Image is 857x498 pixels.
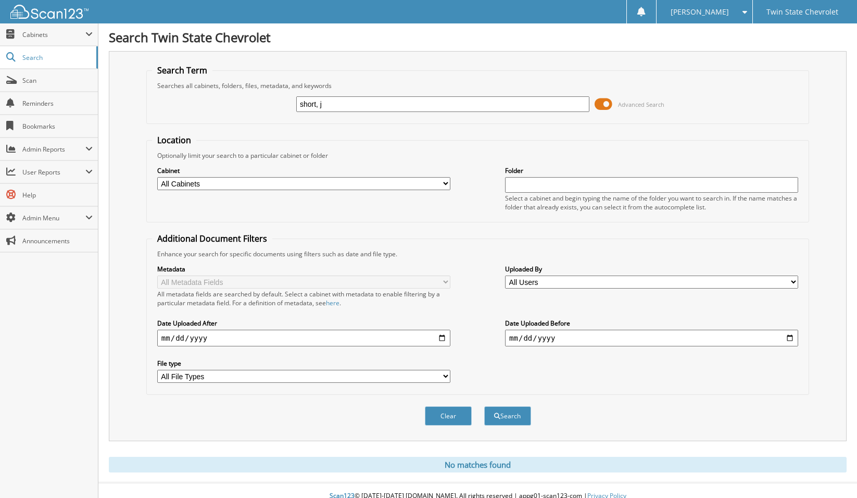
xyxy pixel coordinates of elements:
[22,145,85,154] span: Admin Reports
[22,76,93,85] span: Scan
[22,168,85,177] span: User Reports
[618,101,664,108] span: Advanced Search
[157,330,450,346] input: start
[505,330,798,346] input: end
[157,359,450,368] label: File type
[22,30,85,39] span: Cabinets
[152,134,196,146] legend: Location
[152,81,803,90] div: Searches all cabinets, folders, files, metadata, and keywords
[22,236,93,245] span: Announcements
[157,265,450,273] label: Metadata
[22,191,93,200] span: Help
[484,406,531,426] button: Search
[22,99,93,108] span: Reminders
[152,250,803,258] div: Enhance your search for specific documents using filters such as date and file type.
[157,290,450,307] div: All metadata fields are searched by default. Select a cabinet with metadata to enable filtering b...
[109,457,847,472] div: No matches found
[505,166,798,175] label: Folder
[22,122,93,131] span: Bookmarks
[505,265,798,273] label: Uploaded By
[157,166,450,175] label: Cabinet
[671,9,729,15] span: [PERSON_NAME]
[326,298,339,307] a: here
[152,233,272,244] legend: Additional Document Filters
[22,214,85,222] span: Admin Menu
[152,65,212,76] legend: Search Term
[109,29,847,46] h1: Search Twin State Chevrolet
[10,5,89,19] img: scan123-logo-white.svg
[22,53,91,62] span: Search
[766,9,838,15] span: Twin State Chevrolet
[425,406,472,426] button: Clear
[505,194,798,211] div: Select a cabinet and begin typing the name of the folder you want to search in. If the name match...
[152,151,803,160] div: Optionally limit your search to a particular cabinet or folder
[505,319,798,328] label: Date Uploaded Before
[157,319,450,328] label: Date Uploaded After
